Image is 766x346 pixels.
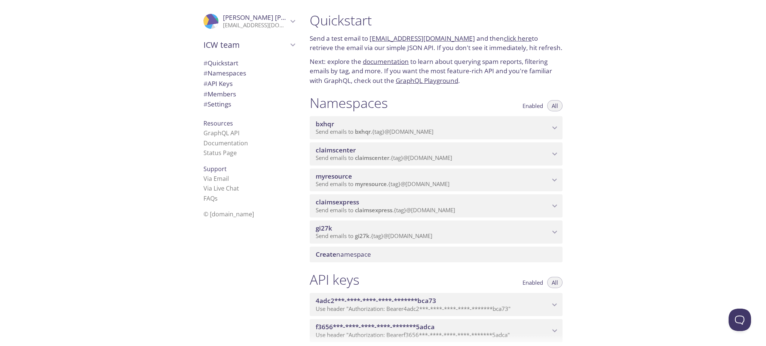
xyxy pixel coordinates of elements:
span: # [203,79,208,88]
span: Send emails to . {tag} @[DOMAIN_NAME] [316,232,432,240]
a: Via Email [203,174,229,183]
span: myresource [316,172,352,180]
span: bxhqr [355,128,371,135]
span: # [203,100,208,108]
a: FAQ [203,194,218,203]
div: claimsexpress namespace [310,194,563,217]
span: claimsexpress [316,198,359,206]
span: Members [203,90,236,98]
span: claimscenter [316,146,356,154]
p: Next: explore the to learn about querying spam reports, filtering emails by tag, and more. If you... [310,57,563,86]
a: [EMAIL_ADDRESS][DOMAIN_NAME] [370,34,475,43]
span: Namespaces [203,69,246,77]
a: GraphQL Playground [396,76,458,85]
div: myresource namespace [310,169,563,192]
div: bxhqr namespace [310,116,563,139]
span: Send emails to . {tag} @[DOMAIN_NAME] [316,206,455,214]
span: API Keys [203,79,233,88]
button: Enabled [518,100,548,111]
div: Sreedhar nadipineni [197,9,301,34]
span: Send emails to . {tag} @[DOMAIN_NAME] [316,154,452,161]
h1: Quickstart [310,12,563,29]
div: Create namespace [310,247,563,262]
span: [PERSON_NAME] [PERSON_NAME] [223,13,325,22]
span: Quickstart [203,59,238,67]
span: bxhqr [316,120,334,128]
span: s [215,194,218,203]
span: gi27k [355,232,370,240]
span: © [DOMAIN_NAME] [203,210,254,218]
button: All [547,100,563,111]
span: # [203,59,208,67]
span: Create [316,250,336,259]
p: [EMAIL_ADDRESS][DOMAIN_NAME] [223,22,288,29]
div: Members [197,89,301,99]
span: Support [203,165,227,173]
span: claimscenter [355,154,389,161]
div: API Keys [197,78,301,89]
div: ICW team [197,35,301,55]
a: documentation [363,57,409,66]
button: Enabled [518,277,548,288]
h1: Namespaces [310,95,388,111]
span: gi27k [316,224,332,232]
button: All [547,277,563,288]
div: Quickstart [197,58,301,68]
span: # [203,90,208,98]
span: # [203,69,208,77]
div: claimscenter namespace [310,142,563,166]
span: Resources [203,119,233,127]
div: gi27k namespace [310,220,563,244]
a: GraphQL API [203,129,239,137]
span: claimsexpress [355,206,392,214]
a: Status Page [203,149,237,157]
span: myresource [355,180,387,188]
p: Send a test email to and then to retrieve the email via our simple JSON API. If you don't see it ... [310,34,563,53]
iframe: Help Scout Beacon - Open [729,309,751,331]
span: Settings [203,100,231,108]
a: Via Live Chat [203,184,239,192]
span: ICW team [203,40,288,50]
span: namespace [316,250,371,259]
span: Send emails to . {tag} @[DOMAIN_NAME] [316,128,433,135]
span: Send emails to . {tag} @[DOMAIN_NAME] [316,180,450,188]
a: click here [504,34,532,43]
a: Documentation [203,139,248,147]
div: Namespaces [197,68,301,78]
h1: API keys [310,271,359,288]
div: Team Settings [197,99,301,109]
